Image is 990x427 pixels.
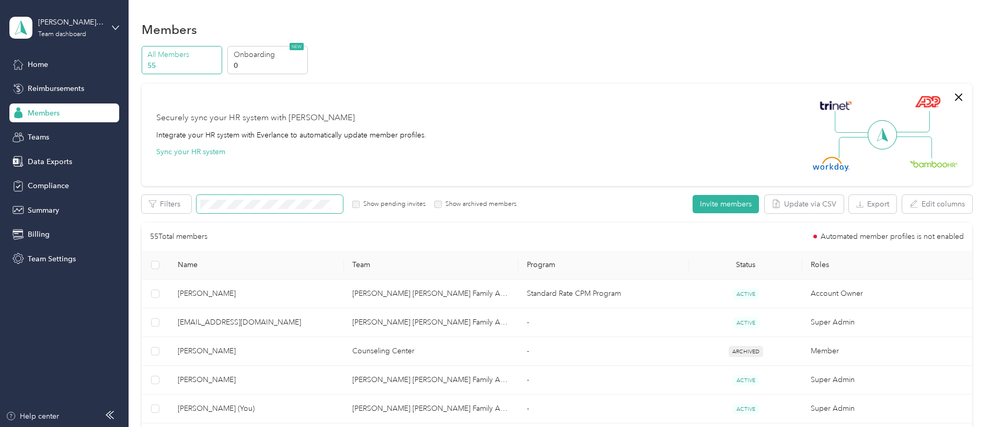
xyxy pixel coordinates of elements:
[290,43,304,50] span: NEW
[156,146,225,157] button: Sync your HR system
[902,195,972,213] button: Edit columns
[689,251,802,280] th: Status
[733,375,759,386] span: ACTIVE
[28,156,72,167] span: Data Exports
[147,49,218,60] p: All Members
[38,31,86,38] div: Team dashboard
[519,337,689,366] td: -
[895,136,932,159] img: Line Right Down
[178,345,336,357] span: [PERSON_NAME]
[178,317,336,328] span: [EMAIL_ADDRESS][DOMAIN_NAME]
[802,308,977,337] td: Super Admin
[733,288,759,299] span: ACTIVE
[344,251,519,280] th: Team
[910,160,958,167] img: BambooHR
[142,195,191,213] button: Filters
[519,251,689,280] th: Program
[344,366,519,395] td: Kamali'i Foster Family Agency
[169,308,344,337] td: success+kamalii@everlance.com
[150,231,208,243] p: 55 Total members
[28,83,84,94] span: Reimbursements
[156,112,355,124] div: Securely sync your HR system with [PERSON_NAME]
[28,205,59,216] span: Summary
[156,130,427,141] div: Integrate your HR system with Everlance to automatically update member profiles.
[344,280,519,308] td: Kamali'i Foster Family Agency
[733,403,759,414] span: ACTIVE
[818,98,854,113] img: Trinet
[802,280,977,308] td: Account Owner
[169,395,344,423] td: Lorna Mortensen (You)
[147,60,218,71] p: 55
[28,180,69,191] span: Compliance
[6,411,59,422] button: Help center
[360,200,425,209] label: Show pending invites
[802,251,977,280] th: Roles
[693,195,759,213] button: Invite members
[765,195,844,213] button: Update via CSV
[849,195,896,213] button: Export
[729,346,763,357] span: ARCHIVED
[733,317,759,328] span: ACTIVE
[442,200,516,209] label: Show archived members
[142,24,197,35] h1: Members
[519,308,689,337] td: -
[169,280,344,308] td: Lee Burton
[915,96,940,108] img: ADP
[821,233,964,240] span: Automated member profiles is not enabled
[519,366,689,395] td: -
[234,60,305,71] p: 0
[28,253,76,264] span: Team Settings
[28,108,60,119] span: Members
[28,132,49,143] span: Teams
[178,403,336,414] span: [PERSON_NAME] (You)
[28,229,50,240] span: Billing
[169,366,344,395] td: Eric Mortensen
[344,308,519,337] td: Kamali'i Foster Family Agency
[802,337,977,366] td: Member
[931,368,990,427] iframe: Everlance-gr Chat Button Frame
[519,395,689,423] td: -
[893,111,930,133] img: Line Right Up
[344,395,519,423] td: Kamali'i Foster Family Agency
[802,395,977,423] td: Super Admin
[802,366,977,395] td: Super Admin
[169,251,344,280] th: Name
[178,288,336,299] span: [PERSON_NAME]
[838,136,875,158] img: Line Left Down
[835,111,871,133] img: Line Left Up
[519,280,689,308] td: Standard Rate CPM Program
[178,374,336,386] span: [PERSON_NAME]
[344,337,519,366] td: Counseling Center
[178,260,336,269] span: Name
[28,59,48,70] span: Home
[813,157,849,171] img: Workday
[38,17,103,28] div: [PERSON_NAME] [PERSON_NAME] Family Agency
[169,337,344,366] td: Hue Dang
[234,49,305,60] p: Onboarding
